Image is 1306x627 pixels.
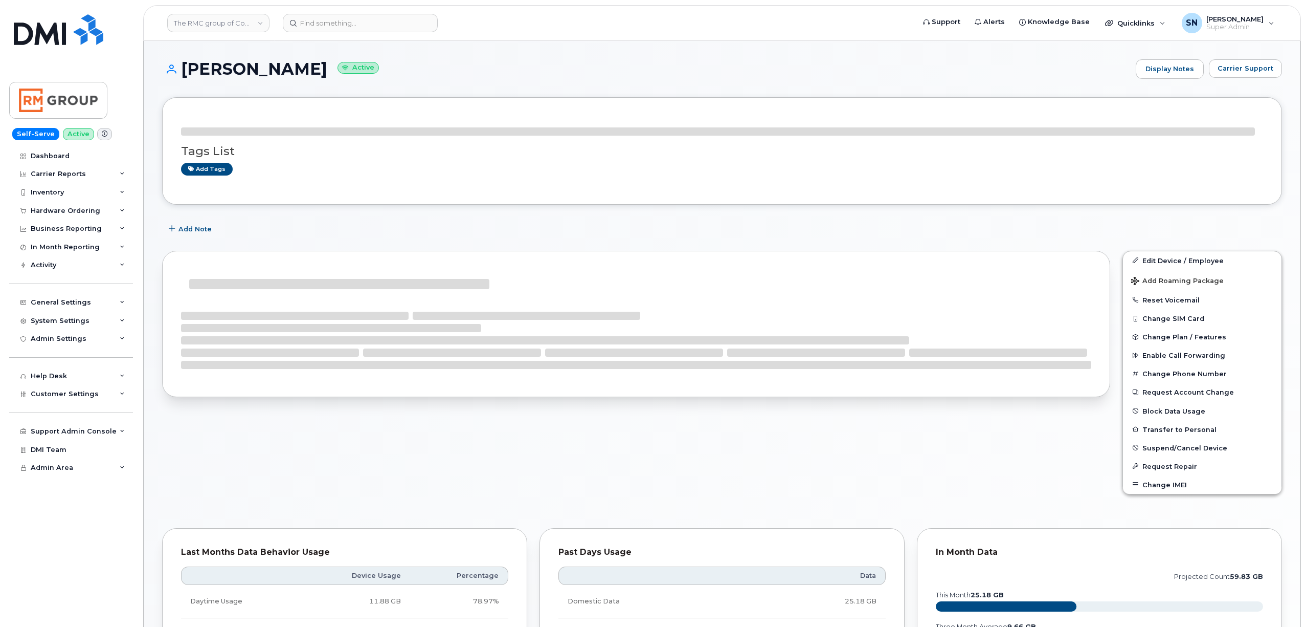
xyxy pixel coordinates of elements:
button: Request Repair [1123,457,1281,475]
small: Active [337,62,379,74]
button: Request Account Change [1123,383,1281,401]
span: Add Note [178,224,212,234]
button: Add Note [162,220,220,239]
th: Percentage [410,567,508,585]
tspan: 59.83 GB [1230,573,1263,580]
button: Change Plan / Features [1123,328,1281,346]
a: Add tags [181,163,233,176]
h3: Tags List [181,145,1263,158]
div: In Month Data [936,547,1263,557]
td: 78.97% [410,585,508,618]
button: Carrier Support [1209,59,1282,78]
span: Suspend/Cancel Device [1142,444,1227,451]
text: this month [935,591,1004,599]
span: Change Plan / Features [1142,333,1226,341]
th: Data [742,567,886,585]
div: Last Months Data Behavior Usage [181,547,508,557]
button: Add Roaming Package [1123,270,1281,291]
span: Carrier Support [1218,63,1273,73]
tspan: 25.18 GB [971,591,1004,599]
td: Domestic Data [558,585,742,618]
th: Device Usage [301,567,410,585]
button: Block Data Usage [1123,402,1281,420]
text: projected count [1174,573,1263,580]
h1: [PERSON_NAME] [162,60,1131,78]
td: Daytime Usage [181,585,301,618]
button: Change Phone Number [1123,364,1281,383]
td: 25.18 GB [742,585,886,618]
a: Edit Device / Employee [1123,251,1281,270]
div: Past Days Usage [558,547,886,557]
a: Display Notes [1136,59,1204,79]
span: Add Roaming Package [1131,277,1224,287]
td: 11.88 GB [301,585,410,618]
button: Reset Voicemail [1123,291,1281,309]
span: Enable Call Forwarding [1142,352,1225,359]
button: Change SIM Card [1123,309,1281,328]
button: Enable Call Forwarding [1123,346,1281,364]
button: Change IMEI [1123,475,1281,494]
button: Transfer to Personal [1123,420,1281,439]
button: Suspend/Cancel Device [1123,439,1281,457]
